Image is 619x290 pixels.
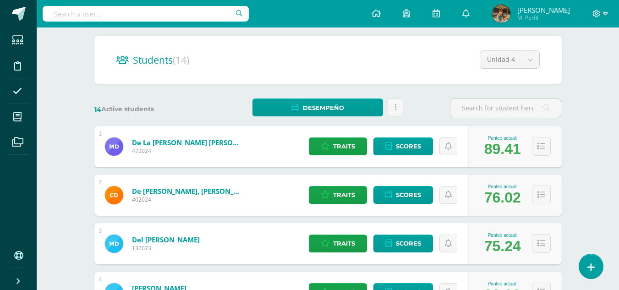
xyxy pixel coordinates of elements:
[105,137,123,156] img: bb77c5b3a1d98eaf8924342af6dd95dd.png
[105,186,123,204] img: 64b36ecc852536fc211e5b04ce399c1e.png
[484,233,521,238] div: Punteo actual:
[484,189,521,206] div: 76.02
[484,184,521,189] div: Punteo actual:
[132,235,200,244] a: del [PERSON_NAME]
[484,281,521,286] div: Punteo actual:
[517,5,570,15] span: [PERSON_NAME]
[94,105,206,114] label: Active students
[333,138,355,155] span: Traits
[309,235,367,252] a: Traits
[517,14,570,22] span: Mi Perfil
[333,186,355,203] span: Traits
[333,235,355,252] span: Traits
[396,138,421,155] span: Scores
[132,147,242,155] span: 472024
[99,131,102,137] div: 1
[309,186,367,204] a: Traits
[43,6,249,22] input: Search a user…
[105,235,123,253] img: 7f001566ad8cc22096943fc4b000b9e9.png
[484,136,521,141] div: Punteo actual:
[303,99,344,116] span: Desempeño
[396,186,421,203] span: Scores
[173,54,189,66] span: (14)
[373,137,433,155] a: Scores
[132,196,242,203] span: 402024
[132,186,242,196] a: de [PERSON_NAME], [PERSON_NAME]
[373,235,433,252] a: Scores
[99,276,102,283] div: 4
[99,228,102,234] div: 3
[487,51,515,68] span: Unidad 4
[492,5,510,23] img: 2dbaa8b142e8d6ddec163eea0aedc140.png
[133,54,189,66] span: Students
[484,238,521,255] div: 75.24
[373,186,433,204] a: Scores
[450,99,561,117] input: Search for student here…
[99,179,102,186] div: 2
[132,138,242,147] a: de la [PERSON_NAME] [PERSON_NAME]
[396,235,421,252] span: Scores
[484,141,521,158] div: 89.41
[252,98,383,116] a: Desempeño
[132,244,200,252] span: 132023
[480,51,539,68] a: Unidad 4
[94,105,101,114] span: 14
[309,137,367,155] a: Traits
